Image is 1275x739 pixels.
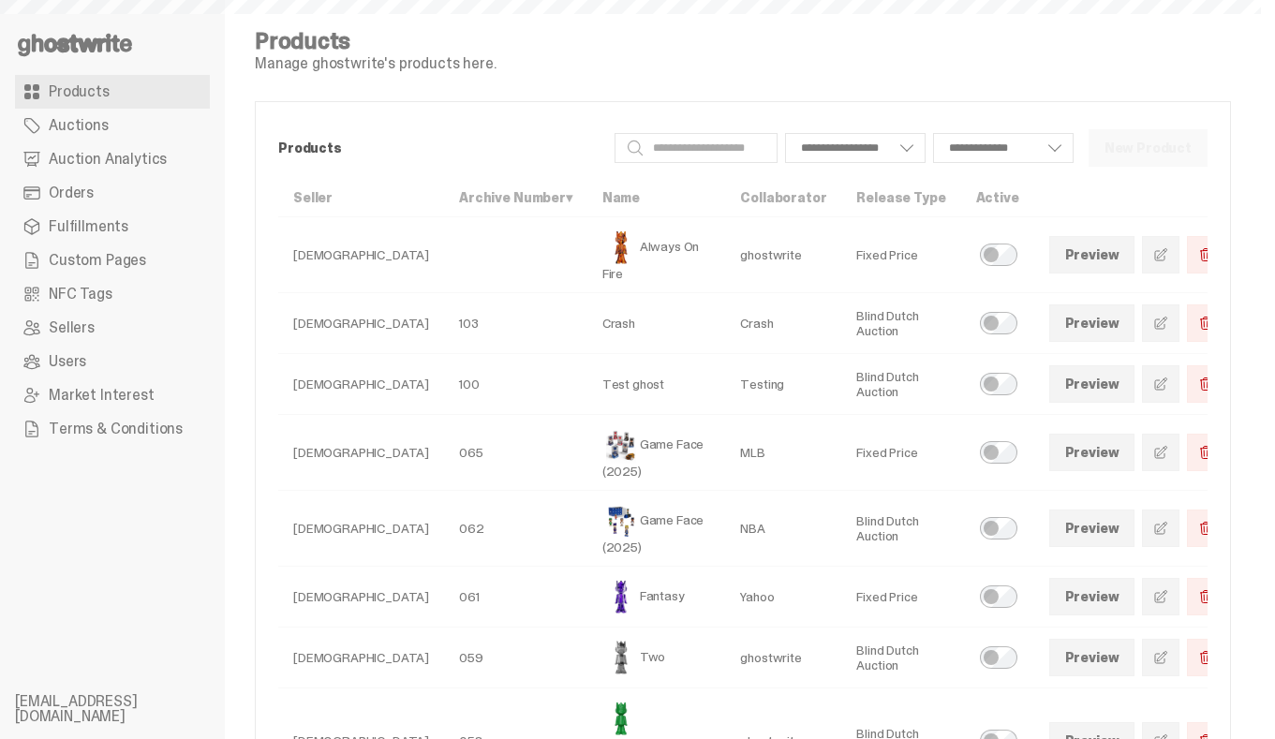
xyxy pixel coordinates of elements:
th: Collaborator [725,179,841,217]
img: Game Face (2025) [602,502,640,539]
td: [DEMOGRAPHIC_DATA] [278,217,444,293]
a: Sellers [15,311,210,345]
button: Delete Product [1187,639,1224,676]
img: Two [602,639,640,676]
span: Custom Pages [49,253,146,268]
span: Terms & Conditions [49,421,183,436]
span: Orders [49,185,94,200]
td: [DEMOGRAPHIC_DATA] [278,354,444,415]
td: Blind Dutch Auction [841,354,960,415]
a: Fulfillments [15,210,210,244]
span: Users [49,354,86,369]
td: Always On Fire [587,217,726,293]
td: Yahoo [725,567,841,628]
td: 065 [444,415,587,491]
td: Test ghost [587,354,726,415]
a: Custom Pages [15,244,210,277]
button: Delete Product [1187,365,1224,403]
td: NBA [725,491,841,567]
a: Preview [1049,434,1135,471]
span: Market Interest [49,388,155,403]
td: 062 [444,491,587,567]
span: Sellers [49,320,95,335]
td: [DEMOGRAPHIC_DATA] [278,628,444,688]
a: NFC Tags [15,277,210,311]
img: Always On Fire [602,229,640,266]
img: Schrödinger's ghost: Sunday Green [602,700,640,737]
a: Preview [1049,236,1135,273]
button: Delete Product [1187,578,1224,615]
td: [DEMOGRAPHIC_DATA] [278,567,444,628]
th: Name [587,179,726,217]
button: Delete Product [1187,304,1224,342]
td: Fantasy [587,567,726,628]
a: Users [15,345,210,378]
td: Crash [587,293,726,354]
td: [DEMOGRAPHIC_DATA] [278,293,444,354]
td: Blind Dutch Auction [841,628,960,688]
td: 103 [444,293,587,354]
a: Terms & Conditions [15,412,210,446]
span: Products [49,84,110,99]
a: Auction Analytics [15,142,210,176]
td: Two [587,628,726,688]
a: Orders [15,176,210,210]
td: Game Face (2025) [587,415,726,491]
span: Auctions [49,118,109,133]
a: Active [976,189,1019,206]
td: Fixed Price [841,567,960,628]
a: Products [15,75,210,109]
button: Delete Product [1187,510,1224,547]
td: [DEMOGRAPHIC_DATA] [278,415,444,491]
span: Auction Analytics [49,152,167,167]
td: Fixed Price [841,415,960,491]
a: Market Interest [15,378,210,412]
th: Seller [278,179,444,217]
li: [EMAIL_ADDRESS][DOMAIN_NAME] [15,694,240,724]
h4: Products [255,30,497,52]
button: Delete Product [1187,236,1224,273]
a: Auctions [15,109,210,142]
span: NFC Tags [49,287,112,302]
a: Preview [1049,510,1135,547]
td: Blind Dutch Auction [841,491,960,567]
button: Delete Product [1187,434,1224,471]
td: Testing [725,354,841,415]
span: Fulfillments [49,219,128,234]
td: 059 [444,628,587,688]
td: ghostwrite [725,217,841,293]
td: ghostwrite [725,628,841,688]
a: Archive Number▾ [459,189,572,206]
p: Manage ghostwrite's products here. [255,56,497,71]
td: 061 [444,567,587,628]
img: Game Face (2025) [602,426,640,464]
td: Crash [725,293,841,354]
td: Game Face (2025) [587,491,726,567]
a: Preview [1049,365,1135,403]
th: Release Type [841,179,960,217]
img: Fantasy [602,578,640,615]
a: Preview [1049,578,1135,615]
p: Products [278,141,600,155]
a: Preview [1049,639,1135,676]
a: Preview [1049,304,1135,342]
td: 100 [444,354,587,415]
td: MLB [725,415,841,491]
td: [DEMOGRAPHIC_DATA] [278,491,444,567]
span: ▾ [566,189,572,206]
td: Blind Dutch Auction [841,293,960,354]
td: Fixed Price [841,217,960,293]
